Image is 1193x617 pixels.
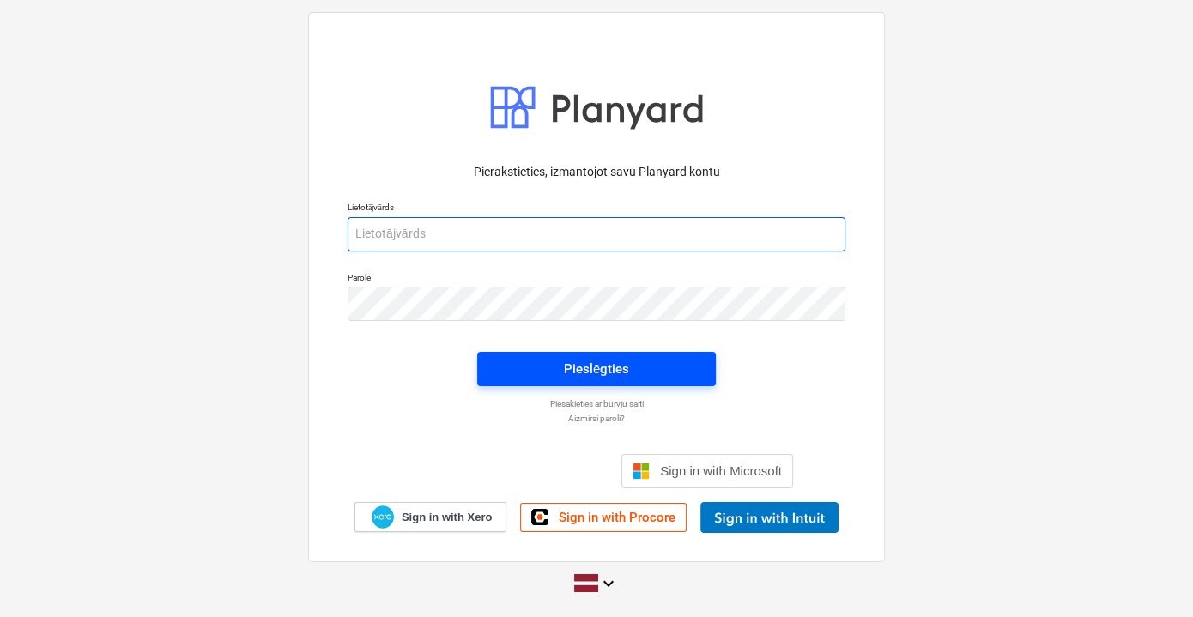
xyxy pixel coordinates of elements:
p: Pierakstieties, izmantojot savu Planyard kontu [348,163,845,181]
a: Aizmirsi paroli? [339,413,854,424]
span: Sign in with Microsoft [660,463,782,478]
i: keyboard_arrow_down [598,573,619,594]
p: Parole [348,272,845,287]
span: Sign in with Procore [559,510,675,525]
span: Sign in with Xero [402,510,492,525]
button: Pieslēgties [477,352,716,386]
input: Lietotājvārds [348,217,845,251]
a: Sign in with Xero [354,502,507,532]
a: Sign in with Procore [520,503,687,532]
img: Xero logo [372,505,394,529]
p: Lietotājvārds [348,202,845,216]
div: Pieslēgties [564,358,629,380]
a: Piesakieties ar burvju saiti [339,398,854,409]
img: Microsoft logo [633,463,650,480]
iframe: Кнопка "Войти с аккаунтом Google" [391,452,616,490]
